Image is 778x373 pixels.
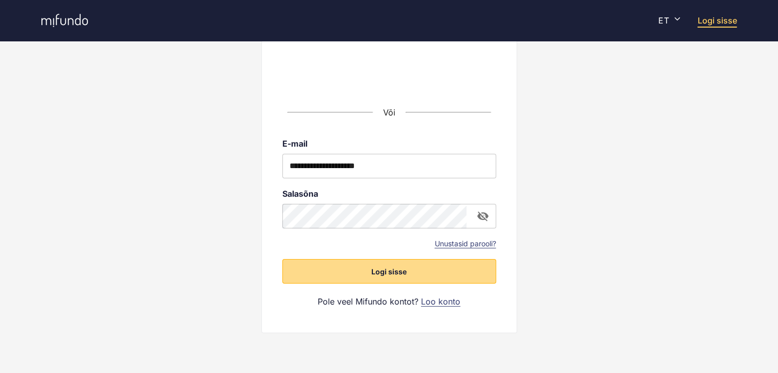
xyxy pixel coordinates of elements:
[698,15,737,26] a: Logi sisse
[435,239,496,249] a: Unustasid parooli?
[421,296,460,307] a: Loo konto
[658,16,681,26] div: ET
[383,107,395,118] span: Või
[282,138,496,149] label: E-mail
[282,259,496,284] button: Logi sisse
[371,267,407,277] span: Logi sisse
[282,189,496,199] label: Salasõna
[302,65,476,87] iframe: Sisselogimine Google'i nupu abil
[318,296,418,307] span: Pole veel Mifundo kontot?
